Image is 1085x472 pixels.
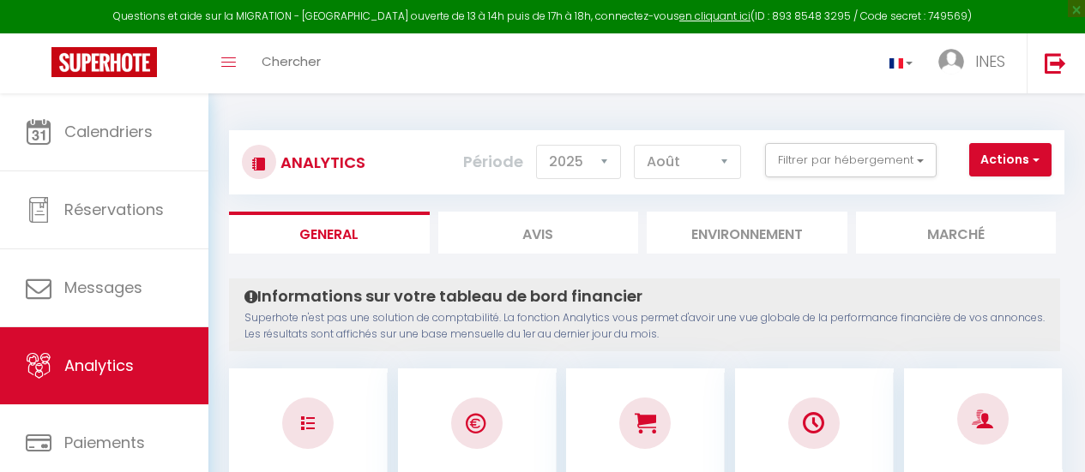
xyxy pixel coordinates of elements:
span: Paiements [64,432,145,453]
button: Filtrer par hébergement [765,143,937,177]
span: Chercher [262,52,321,70]
p: Superhote n'est pas une solution de comptabilité. La fonction Analytics vous permet d'avoir une v... [244,310,1045,343]
img: logout [1045,52,1066,74]
a: ... INES [925,33,1027,93]
span: Messages [64,277,142,298]
img: NO IMAGE [301,416,315,430]
img: Super Booking [51,47,157,77]
li: Marché [856,212,1057,254]
h3: Analytics [276,143,365,182]
span: INES [975,51,1005,72]
span: Analytics [64,355,134,376]
h4: Informations sur votre tableau de bord financier [244,287,1045,306]
img: ... [938,49,964,75]
li: Environnement [647,212,847,254]
li: General [229,212,430,254]
li: Avis [438,212,639,254]
iframe: LiveChat chat widget [1013,400,1085,472]
a: Chercher [249,33,334,93]
a: en cliquant ici [679,9,750,23]
span: Réservations [64,199,164,220]
label: Période [463,143,523,181]
span: Calendriers [64,121,153,142]
button: Actions [969,143,1052,177]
